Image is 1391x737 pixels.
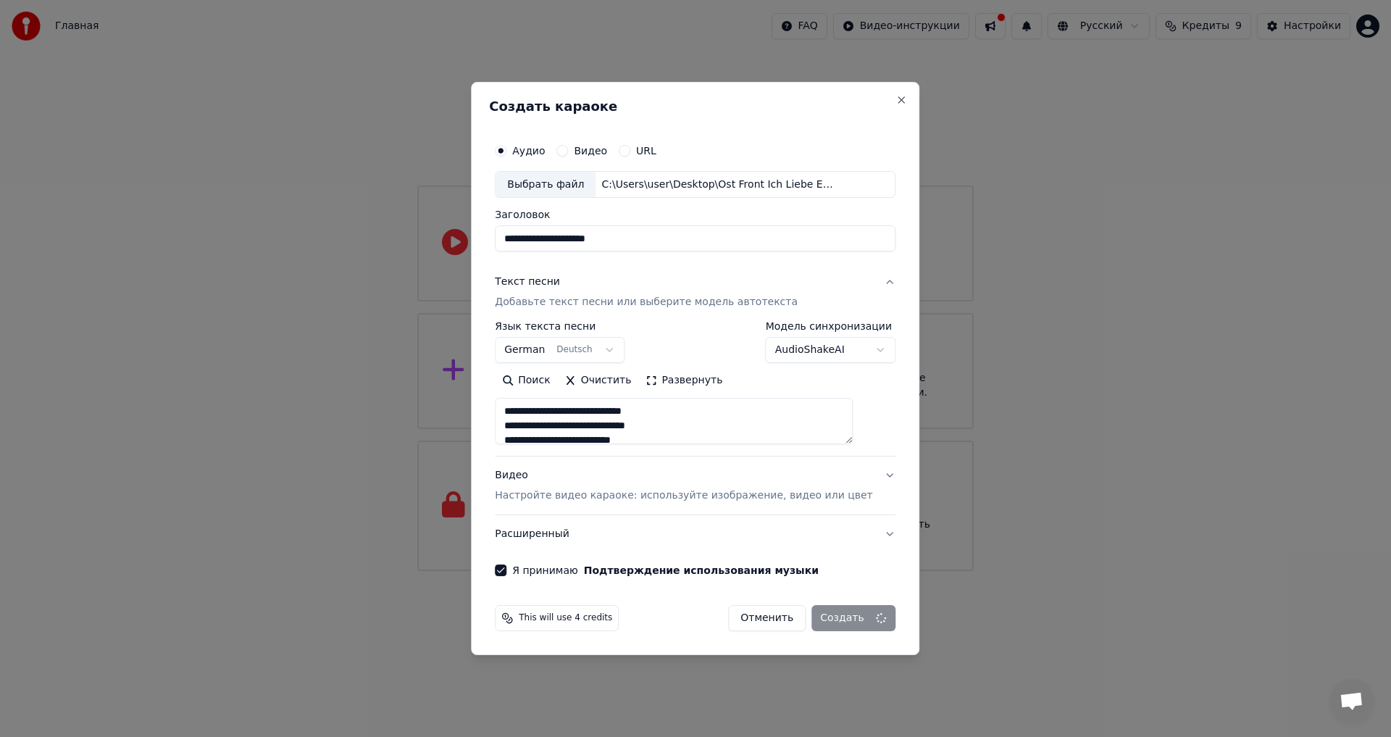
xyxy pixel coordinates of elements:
div: Текст песниДобавьте текст песни или выберите модель автотекста [495,322,895,457]
button: Отменить [728,605,806,631]
h2: Создать караоке [489,100,901,113]
div: Текст песни [495,275,560,290]
div: C:\Users\user\Desktop\Ost Front Ich Liebe Es.mp3 [596,178,842,192]
button: Я принимаю [584,565,819,575]
label: Аудио [512,146,545,156]
button: Развернуть [638,370,730,393]
button: Текст песниДобавьте текст песни или выберите модель автотекста [495,264,895,322]
label: Заголовок [495,210,895,220]
p: Настройте видео караоке: используйте изображение, видео или цвет [495,488,872,503]
button: Очистить [558,370,639,393]
div: Видео [495,469,872,504]
button: Расширенный [495,515,895,553]
label: Язык текста песни [495,322,625,332]
p: Добавьте текст песни или выберите модель автотекста [495,296,798,310]
label: Я принимаю [512,565,819,575]
label: URL [636,146,656,156]
button: ВидеоНастройте видео караоке: используйте изображение, видео или цвет [495,457,895,515]
label: Видео [574,146,607,156]
div: Выбрать файл [496,172,596,198]
span: This will use 4 credits [519,612,612,624]
button: Поиск [495,370,557,393]
label: Модель синхронизации [766,322,896,332]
